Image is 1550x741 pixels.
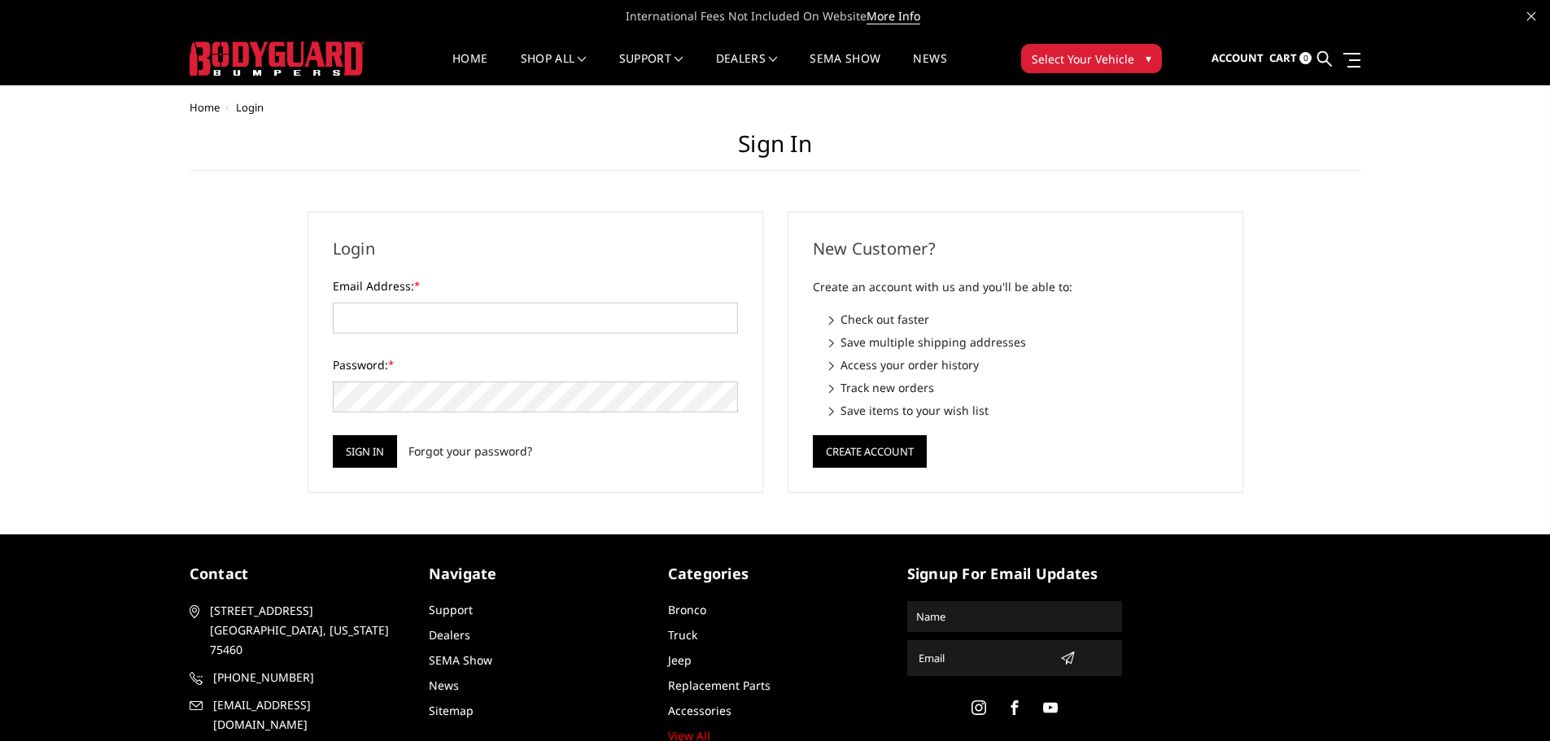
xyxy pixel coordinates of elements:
[190,130,1361,171] h1: Sign in
[829,311,1218,328] li: Check out faster
[190,563,404,585] h5: contact
[910,604,1120,630] input: Name
[1021,44,1162,73] button: Select Your Vehicle
[452,53,487,85] a: Home
[190,695,404,734] a: [EMAIL_ADDRESS][DOMAIN_NAME]
[429,703,474,718] a: Sitemap
[668,627,697,643] a: Truck
[429,563,644,585] h5: Navigate
[829,402,1218,419] li: Save items to your wish list
[429,652,492,668] a: SEMA Show
[813,435,927,468] button: Create Account
[213,668,402,687] span: [PHONE_NUMBER]
[913,53,946,85] a: News
[1146,50,1151,67] span: ▾
[213,695,402,734] span: [EMAIL_ADDRESS][DOMAIN_NAME]
[521,53,587,85] a: shop all
[829,356,1218,373] li: Access your order history
[829,333,1218,351] li: Save multiple shipping addresses
[668,703,731,718] a: Accessories
[1212,50,1264,65] span: Account
[429,602,473,617] a: Support
[668,563,883,585] h5: Categories
[810,53,880,85] a: SEMA Show
[236,100,264,115] span: Login
[333,435,397,468] input: Sign in
[1269,37,1312,81] a: Cart 0
[333,237,738,261] h2: Login
[668,652,692,668] a: Jeep
[716,53,778,85] a: Dealers
[429,627,470,643] a: Dealers
[190,668,404,687] a: [PHONE_NUMBER]
[333,356,738,373] label: Password:
[210,601,399,660] span: [STREET_ADDRESS] [GEOGRAPHIC_DATA], [US_STATE] 75460
[907,563,1122,585] h5: signup for email updates
[408,442,532,460] a: Forgot your password?
[333,277,738,294] label: Email Address:
[668,602,706,617] a: Bronco
[1212,37,1264,81] a: Account
[1269,50,1297,65] span: Cart
[813,277,1218,297] p: Create an account with us and you'll be able to:
[1032,50,1134,68] span: Select Your Vehicle
[668,678,771,693] a: Replacement Parts
[912,645,1054,671] input: Email
[867,8,920,24] a: More Info
[829,379,1218,396] li: Track new orders
[813,442,927,457] a: Create Account
[813,237,1218,261] h2: New Customer?
[190,100,220,115] a: Home
[429,678,459,693] a: News
[619,53,683,85] a: Support
[190,41,365,76] img: BODYGUARD BUMPERS
[1299,52,1312,64] span: 0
